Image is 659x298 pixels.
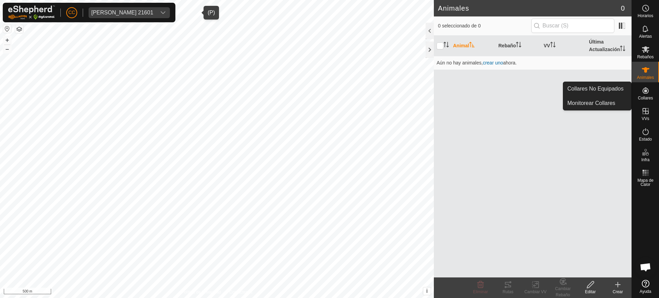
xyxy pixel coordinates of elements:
span: 0 seleccionado de 0 [438,22,531,29]
div: Cambiar Rebaño [549,286,577,298]
span: VVs [641,117,649,121]
input: Buscar (S) [531,19,614,33]
div: [PERSON_NAME] 21601 [91,10,153,15]
span: Alertas [639,34,652,38]
img: Logo Gallagher [8,5,55,20]
span: Horarios [638,14,653,18]
a: Ayuda [632,277,659,296]
th: Rebaño [496,36,541,56]
div: Cambiar VV [522,289,549,295]
span: i [426,288,428,294]
div: Crear [604,289,632,295]
button: + [3,36,11,44]
p-sorticon: Activar para ordenar [620,47,625,52]
span: Ayuda [640,289,651,294]
button: – [3,45,11,53]
button: Restablecer Mapa [3,25,11,33]
span: Infra [641,158,649,162]
span: Eliminar [473,289,488,294]
span: Mapa de Calor [634,178,657,187]
button: Capas del Mapa [15,25,23,33]
div: Rutas [494,289,522,295]
p-sorticon: Activar para ordenar [516,43,521,48]
span: crear uno [483,60,503,65]
span: 0 [621,3,625,13]
a: Contáctenos [229,289,252,295]
th: VV [541,36,586,56]
span: Estado [639,137,652,141]
a: Collares No Equipados [563,82,631,96]
span: CC [68,9,75,16]
a: Chat abierto [635,257,656,277]
a: Política de Privacidad [182,289,221,295]
th: Animal [450,36,496,56]
span: Ivan Ernesto Villarroya Martinez 21601 [89,7,156,18]
div: dropdown trigger [156,7,170,18]
span: Monitorear Collares [567,99,615,107]
th: Última Actualización [586,36,632,56]
span: Animales [637,75,654,80]
p-sorticon: Activar para ordenar [469,43,475,48]
p-sorticon: Activar para ordenar [443,43,449,48]
span: Rebaños [637,55,654,59]
a: Monitorear Collares [563,96,631,110]
div: Editar [577,289,604,295]
td: Aún no hay animales, ahora. [434,56,632,70]
span: Collares [638,96,653,100]
h2: Animales [438,4,621,12]
span: Collares No Equipados [567,85,624,93]
button: i [423,287,431,295]
p-sorticon: Activar para ordenar [550,43,556,48]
